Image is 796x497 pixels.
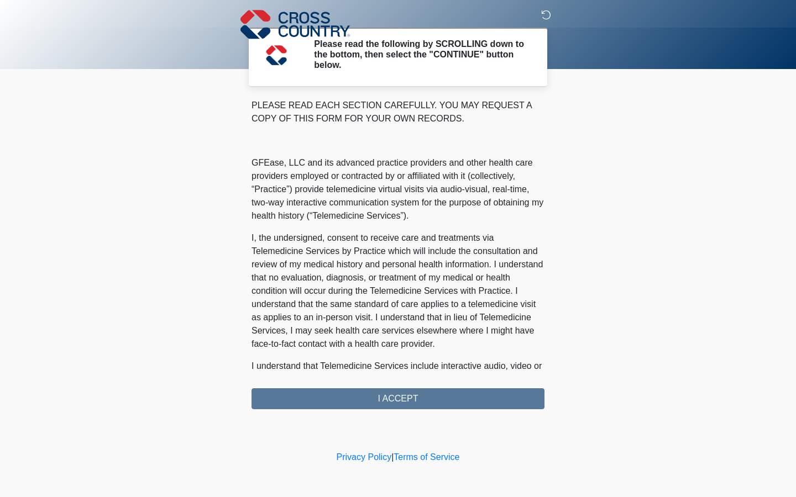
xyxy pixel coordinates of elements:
[252,99,544,125] p: PLEASE READ EACH SECTION CAREFULLY. YOU MAY REQUEST A COPY OF THIS FORM FOR YOUR OWN RECORDS.
[314,39,528,71] h2: Please read the following by SCROLLING down to the bottom, then select the "CONTINUE" button below.
[394,452,459,462] a: Terms of Service
[337,452,392,462] a: Privacy Policy
[260,39,293,72] img: Agent Avatar
[252,231,544,351] p: I, the undersigned, consent to receive care and treatments via Telemedicine Services by Practice ...
[240,8,350,40] img: Cross Country Logo
[391,452,394,462] a: |
[252,156,544,223] p: GFEase, LLC and its advanced practice providers and other health care providers employed or contr...
[252,359,544,386] p: I understand that Telemedicine Services include interactive audio, video or other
